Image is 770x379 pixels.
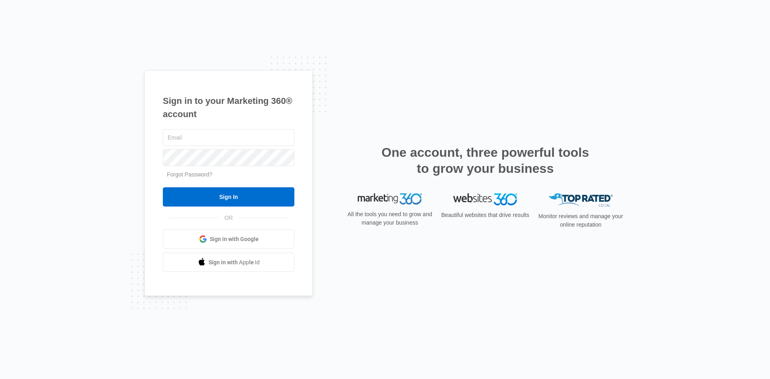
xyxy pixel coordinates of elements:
[379,144,592,176] h2: One account, three powerful tools to grow your business
[163,187,294,207] input: Sign In
[549,193,613,207] img: Top Rated Local
[163,94,294,121] h1: Sign in to your Marketing 360® account
[163,253,294,272] a: Sign in with Apple Id
[453,193,517,205] img: Websites 360
[536,212,626,229] p: Monitor reviews and manage your online reputation
[210,235,259,243] span: Sign in with Google
[219,214,239,222] span: OR
[163,129,294,146] input: Email
[440,211,530,219] p: Beautiful websites that drive results
[163,229,294,249] a: Sign in with Google
[209,258,260,267] span: Sign in with Apple Id
[358,193,422,205] img: Marketing 360
[345,210,435,227] p: All the tools you need to grow and manage your business
[167,171,213,178] a: Forgot Password?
